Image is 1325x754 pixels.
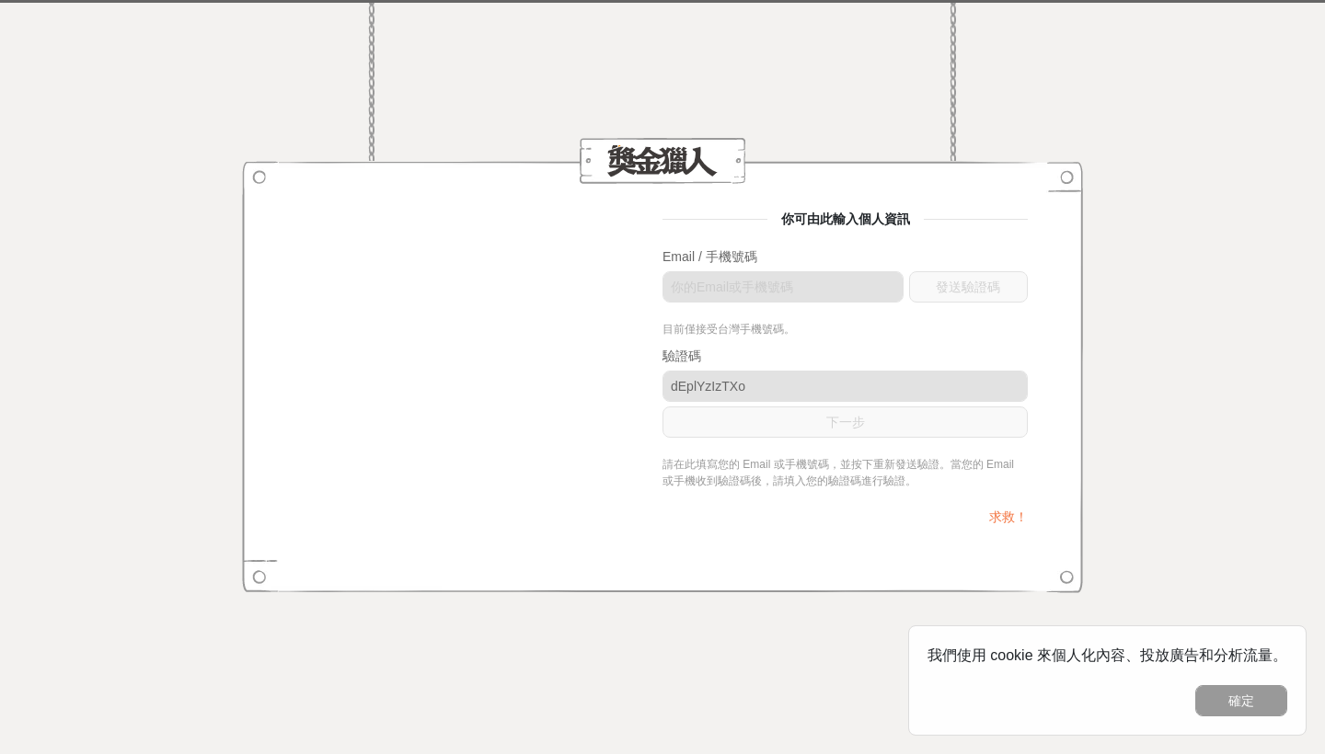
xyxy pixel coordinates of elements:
button: 確定 [1195,685,1287,716]
span: 請在此填寫您的 Email 或手機號碼，並按下重新發送驗證。當您的 Email 或手機收到驗證碼後，請填入您的驗證碼進行驗證。 [662,458,1014,487]
input: 請輸入驗證碼 [662,371,1028,402]
input: 你的Email或手機號碼 [662,271,904,303]
span: 我們使用 cookie 來個人化內容、投放廣告和分析流量。 [927,647,1287,663]
button: 發送驗證碼 [909,271,1028,303]
a: 求救！ [989,509,1028,524]
button: 下一步 [662,406,1028,438]
div: Email / 手機號碼 [662,247,1028,267]
div: 驗證碼 [662,347,1028,366]
span: 目前僅接受台灣手機號碼。 [662,323,795,336]
span: 你可由此輸入個人資訊 [767,211,924,226]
